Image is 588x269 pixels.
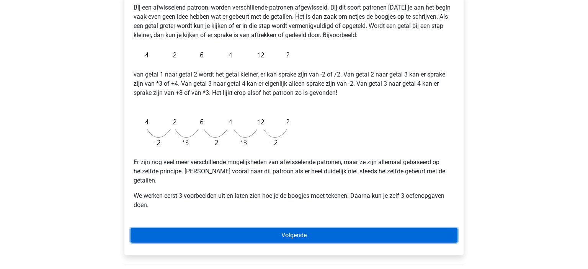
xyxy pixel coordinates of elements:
img: Alternating_Example_intro_2.png [134,113,293,152]
a: Volgende [131,228,457,243]
p: Er zijn nog veel meer verschillende mogelijkheden van afwisselende patronen, maar ze zijn allemaa... [134,158,454,185]
p: Bij een afwisselend patroon, worden verschillende patronen afgewisseld. Bij dit soort patronen [D... [134,3,454,40]
p: We werken eerst 3 voorbeelden uit en laten zien hoe je de boogjes moet tekenen. Daarna kun je zel... [134,191,454,210]
img: Alternating_Example_intro_1.png [134,46,293,64]
p: van getal 1 naar getal 2 wordt het getal kleiner, er kan sprake zijn van -2 of /2. Van getal 2 na... [134,70,454,107]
